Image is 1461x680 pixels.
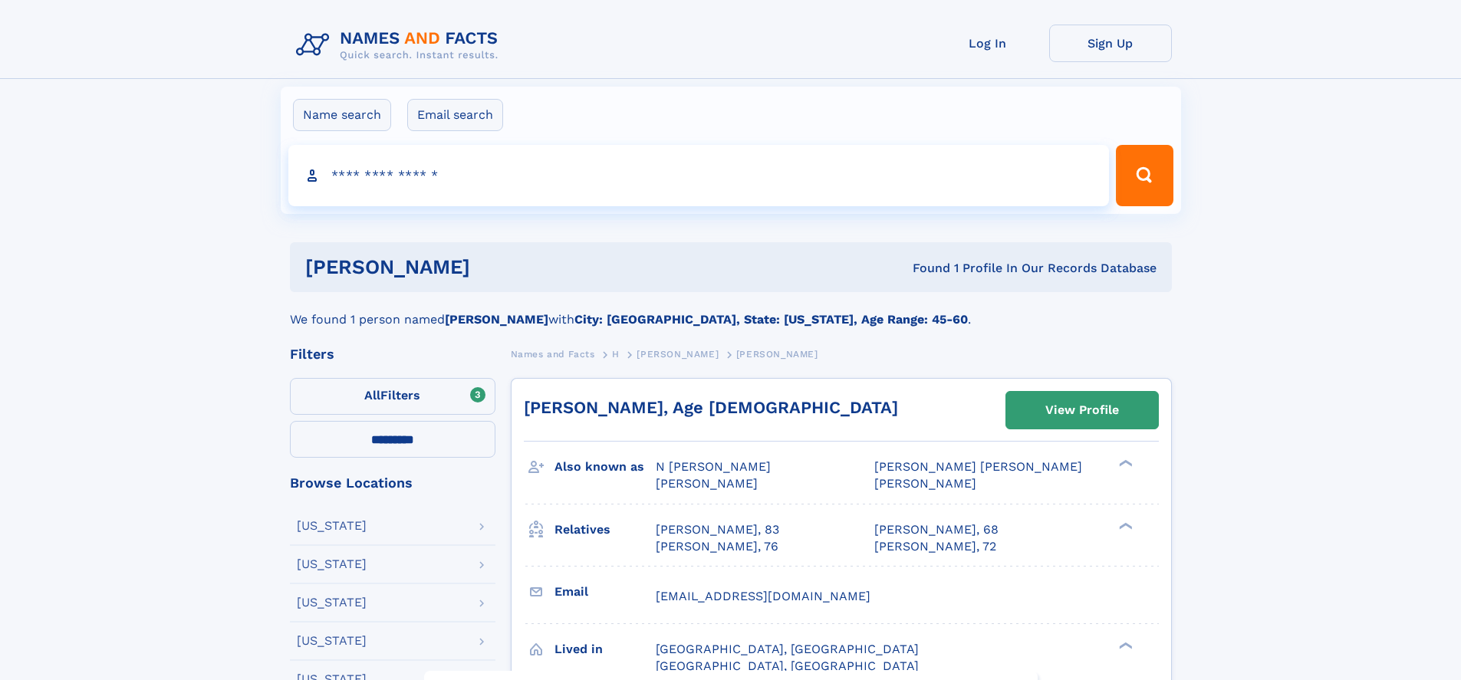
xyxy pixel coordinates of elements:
[1045,393,1119,428] div: View Profile
[574,312,968,327] b: City: [GEOGRAPHIC_DATA], State: [US_STATE], Age Range: 45-60
[656,589,870,603] span: [EMAIL_ADDRESS][DOMAIN_NAME]
[407,99,503,131] label: Email search
[297,635,367,647] div: [US_STATE]
[1006,392,1158,429] a: View Profile
[554,517,656,543] h3: Relatives
[736,349,818,360] span: [PERSON_NAME]
[290,378,495,415] label: Filters
[1116,145,1173,206] button: Search Button
[874,476,976,491] span: [PERSON_NAME]
[1115,458,1134,468] div: ❯
[656,476,758,491] span: [PERSON_NAME]
[656,538,778,555] a: [PERSON_NAME], 76
[926,25,1049,62] a: Log In
[637,344,719,363] a: [PERSON_NAME]
[874,521,999,538] a: [PERSON_NAME], 68
[445,312,548,327] b: [PERSON_NAME]
[364,388,380,402] span: All
[874,459,1082,474] span: [PERSON_NAME] [PERSON_NAME]
[656,521,779,538] a: [PERSON_NAME], 83
[656,659,919,673] span: [GEOGRAPHIC_DATA], [GEOGRAPHIC_DATA]
[511,344,595,363] a: Names and Facts
[293,99,391,131] label: Name search
[656,642,919,656] span: [GEOGRAPHIC_DATA], [GEOGRAPHIC_DATA]
[524,398,898,417] a: [PERSON_NAME], Age [DEMOGRAPHIC_DATA]
[554,454,656,480] h3: Also known as
[612,349,620,360] span: H
[637,349,719,360] span: [PERSON_NAME]
[874,538,996,555] a: [PERSON_NAME], 72
[554,636,656,662] h3: Lived in
[1115,640,1134,650] div: ❯
[290,292,1172,329] div: We found 1 person named with .
[691,260,1157,277] div: Found 1 Profile In Our Records Database
[297,596,367,609] div: [US_STATE]
[305,258,692,277] h1: [PERSON_NAME]
[288,145,1110,206] input: search input
[290,347,495,361] div: Filters
[1049,25,1172,62] a: Sign Up
[290,476,495,490] div: Browse Locations
[554,579,656,605] h3: Email
[1115,521,1134,531] div: ❯
[297,520,367,532] div: [US_STATE]
[297,558,367,570] div: [US_STATE]
[612,344,620,363] a: H
[290,25,511,66] img: Logo Names and Facts
[656,459,771,474] span: N [PERSON_NAME]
